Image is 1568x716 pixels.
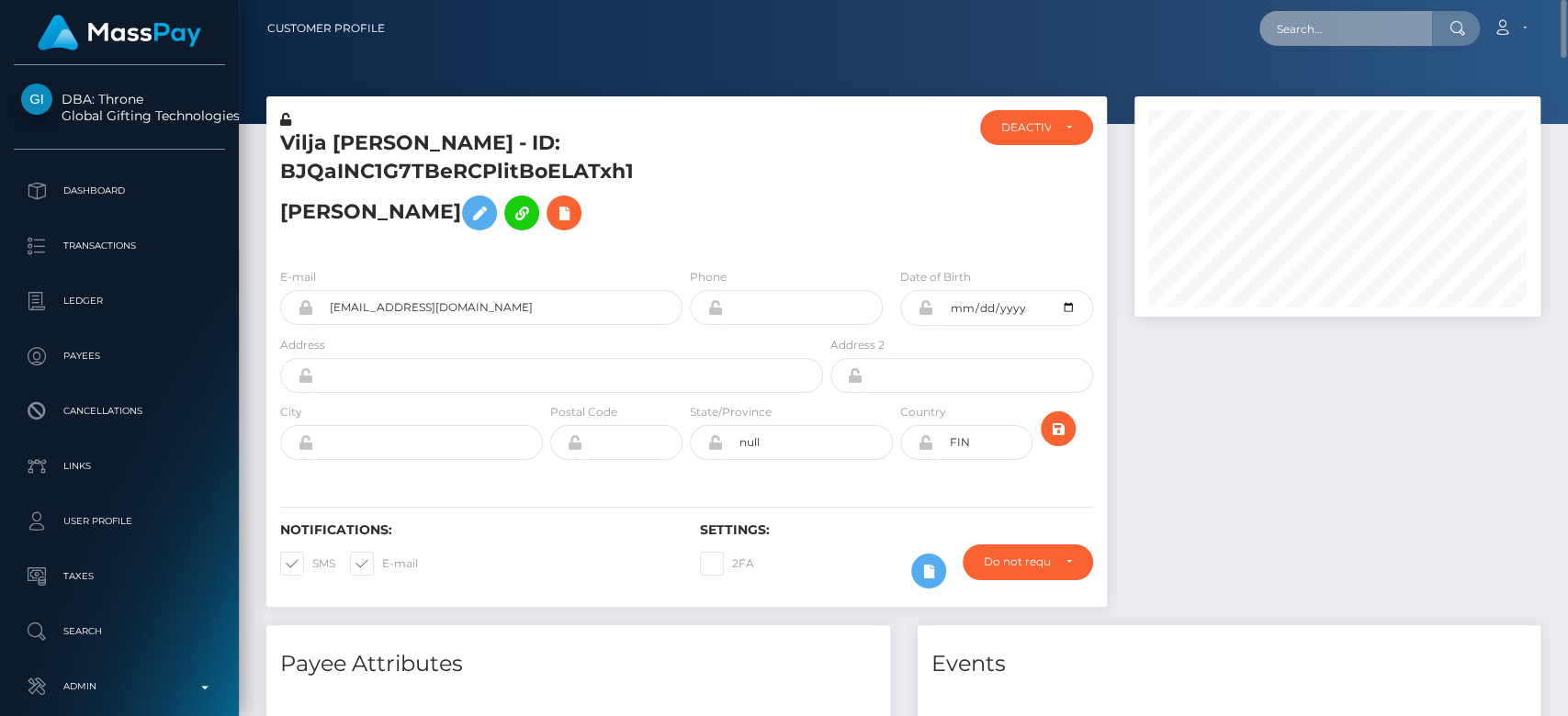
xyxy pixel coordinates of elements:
button: DEACTIVE [980,110,1092,145]
label: Address 2 [830,337,885,353]
a: Customer Profile [267,9,385,48]
h6: Settings: [700,522,1092,538]
div: DEACTIVE [1001,120,1050,135]
img: Global Gifting Technologies Inc [21,84,52,115]
p: Taxes [21,563,218,590]
p: Ledger [21,287,218,315]
label: Phone [690,269,727,285]
p: Dashboard [21,177,218,205]
a: User Profile [14,498,225,544]
a: Taxes [14,554,225,599]
label: E-mail [280,269,316,285]
a: Links [14,443,225,489]
a: Transactions [14,223,225,269]
label: E-mail [350,552,418,576]
a: Admin [14,664,225,710]
h4: Payee Attributes [280,648,876,680]
a: Cancellations [14,388,225,434]
p: Cancellations [21,397,218,425]
h4: Events [931,648,1528,680]
input: Search... [1259,11,1432,46]
h6: Notifications: [280,522,672,538]
img: MassPay Logo [38,15,201,50]
label: State/Province [690,404,772,420]
label: SMS [280,552,335,576]
a: Dashboard [14,168,225,214]
label: Postal Code [550,404,617,420]
button: Do not require [963,544,1092,579]
a: Ledger [14,278,225,324]
p: Links [21,453,218,480]
p: User Profile [21,508,218,535]
label: City [280,404,302,420]
span: DBA: Throne Global Gifting Technologies Inc [14,91,225,124]
p: Payees [21,342,218,370]
p: Transactions [21,232,218,260]
label: Date of Birth [900,269,971,285]
h5: Vilja [PERSON_NAME] - ID: BJQaINC1G7TBeRCPlitBoELATxh1 [PERSON_NAME] [280,129,813,240]
a: Search [14,609,225,654]
p: Search [21,618,218,645]
a: Payees [14,333,225,379]
label: Address [280,337,325,353]
label: 2FA [700,552,754,576]
p: Admin [21,673,218,700]
div: Do not require [984,554,1050,569]
label: Country [900,404,946,420]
